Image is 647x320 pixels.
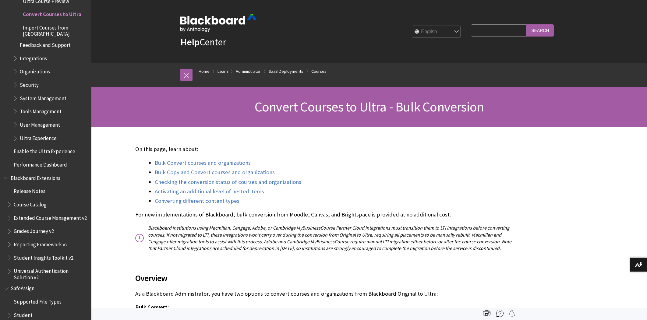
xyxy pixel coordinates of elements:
input: Search [526,24,554,36]
a: HelpCenter [180,36,226,48]
span: Tools Management [20,107,62,115]
span: Performance Dashboard [14,160,67,168]
span: Organizations [20,67,50,75]
span: Student Insights Toolkit v2 [14,253,73,261]
img: More help [496,310,504,317]
span: Reporting Framework v2 [14,239,68,248]
nav: Book outline for Blackboard Extensions [4,173,88,280]
span: Supported File Types [14,297,62,305]
span: Bulk Convert: [135,304,169,311]
span: Security [20,80,39,88]
span: Overview [135,272,513,284]
span: Release Notes [14,186,45,195]
p: As a Blackboard Administrator, you have two options to convert courses and organizations from Bla... [135,290,513,298]
span: Integrations [20,53,47,62]
select: Site Language Selector [412,26,461,38]
span: Universal Authentication Solution v2 [14,266,87,280]
span: Import Courses from [GEOGRAPHIC_DATA] [23,23,87,37]
span: User Management [20,120,60,128]
a: Learn [217,68,228,75]
a: Bulk Copy and Convert courses and organizations [155,169,275,176]
span: Extended Course Management v2 [14,213,87,221]
span: SafeAssign [11,283,34,292]
span: Enable the Ultra Experience [14,146,75,155]
a: Home [199,68,210,75]
img: Print [483,310,490,317]
span: Feedback and Support [20,40,71,48]
span: Convert Courses to Ultra [23,9,81,18]
span: Student [14,310,33,318]
span: Course Catalog [14,199,47,208]
a: SaaS Deployments [269,68,303,75]
span: Ultra Experience [20,133,57,141]
a: Courses [311,68,327,75]
span: Convert Courses to Ultra - Bulk Conversion [255,98,484,115]
span: System Management [20,93,66,101]
span: Blackboard Extensions [11,173,60,181]
a: Administrator [236,68,261,75]
p: On this page, learn about: [135,145,513,153]
strong: Help [180,36,200,48]
span: Grades Journey v2 [14,226,54,234]
p: Blackboard institutions using Macmillan, Cengage, Adobe, or Cambridge MyBusinessCourse Partner Cl... [135,224,513,252]
img: Follow this page [508,310,515,317]
a: Activating an additional level of nested items [155,188,264,195]
a: Checking the conversion status of courses and organizations [155,178,301,186]
a: Converting different content types [155,197,239,205]
p: For new implementations of Blackboard, bulk conversion from Moodle, Canvas, and Brightspace is pr... [135,211,513,219]
a: Bulk Convert courses and organizations [155,159,251,167]
img: Blackboard by Anthology [180,14,256,32]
